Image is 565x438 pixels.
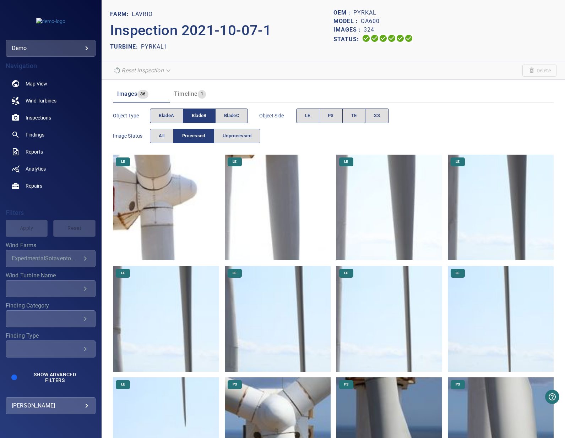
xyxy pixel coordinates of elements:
[333,26,364,34] p: Images :
[117,271,129,276] span: LE
[117,159,129,164] span: LE
[379,34,387,43] svg: Selecting 100%
[6,92,96,109] a: windturbines noActive
[305,112,310,120] span: LE
[223,132,251,140] span: Unprocessed
[6,243,96,248] label: Wind Farms
[228,271,241,276] span: LE
[113,132,150,139] span: Image Status
[132,10,153,18] p: Lavrio
[387,34,396,43] svg: ML Processing 100%
[6,62,96,70] h4: Navigation
[6,75,96,92] a: map noActive
[370,34,379,43] svg: Data Formatted 100%
[117,90,137,97] span: Images
[141,43,168,51] p: Pyrkal1
[451,271,464,276] span: LE
[36,18,65,25] img: demo-logo
[224,112,239,120] span: bladeC
[110,10,132,18] p: FARM:
[150,109,183,123] button: bladeA
[6,280,96,297] div: Wind Turbine Name
[20,369,90,386] button: Show Advanced Filters
[361,17,380,26] p: OA600
[296,109,389,123] div: objectSide
[150,109,248,123] div: objectType
[6,273,96,278] label: Wind Turbine Name
[150,129,173,143] button: All
[12,43,89,54] div: demo
[174,90,197,97] span: Timeline
[26,80,47,87] span: Map View
[6,160,96,177] a: analytics noActive
[396,34,404,43] svg: Matching 100%
[137,90,148,98] span: 36
[296,109,319,123] button: LE
[6,40,96,57] div: demo
[26,182,42,189] span: Repairs
[214,129,260,143] button: Unprocessed
[6,109,96,126] a: inspections noActive
[6,209,96,216] h4: Filters
[6,340,96,357] div: Finding Type
[340,271,352,276] span: LE
[351,112,357,120] span: TE
[6,310,96,327] div: Finding Category
[6,250,96,267] div: Wind Farms
[110,64,175,77] div: Reset inspection
[159,112,174,120] span: bladeA
[6,333,96,339] label: Finding Type
[192,112,207,120] span: bladeB
[26,97,56,104] span: Wind Turbines
[333,34,362,44] p: Status:
[333,9,353,17] p: OEM :
[26,131,44,138] span: Findings
[6,303,96,309] label: Finding Category
[365,109,389,123] button: SS
[110,64,175,77] div: Unable to reset the inspection due to its current status
[24,372,86,383] span: Show Advanced Filters
[110,20,333,41] p: Inspection 2021-10-07-1
[362,34,370,43] svg: Uploading 100%
[451,382,464,387] span: PS
[150,129,260,143] div: imageStatus
[117,382,129,387] span: LE
[364,26,374,34] p: 324
[12,400,89,411] div: [PERSON_NAME]
[328,112,334,120] span: PS
[340,159,352,164] span: LE
[6,177,96,194] a: repairs noActive
[340,382,353,387] span: PS
[451,159,464,164] span: LE
[522,65,556,77] span: Unable to delete the inspection due to its current status
[374,112,380,120] span: SS
[182,132,205,140] span: Processed
[333,17,361,26] p: Model :
[319,109,343,123] button: PS
[110,43,141,51] p: TURBINE:
[259,112,296,119] span: Object Side
[215,109,248,123] button: bladeC
[198,90,206,98] span: 1
[12,255,81,262] div: ExperimentalSotavento, Lavrio, [GEOGRAPHIC_DATA]
[228,159,241,164] span: LE
[6,126,96,143] a: findings noActive
[228,382,241,387] span: PS
[26,114,51,121] span: Inspections
[173,129,214,143] button: Processed
[121,67,163,74] em: Reset inspection
[183,109,216,123] button: bladeB
[342,109,366,123] button: TE
[26,148,43,155] span: Reports
[26,165,46,172] span: Analytics
[6,143,96,160] a: reports noActive
[113,112,150,119] span: Object type
[159,132,164,140] span: All
[353,9,376,17] p: Pyrkal
[404,34,413,43] svg: Classification 100%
